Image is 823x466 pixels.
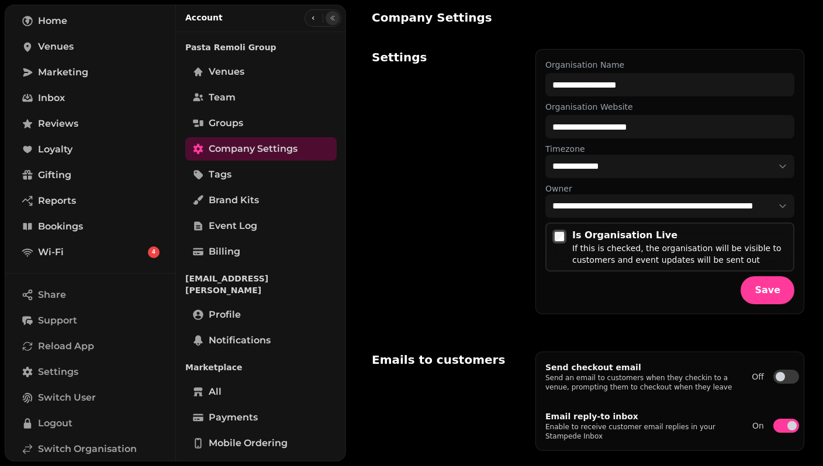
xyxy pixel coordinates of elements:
[545,422,738,441] p: Enable to receive customer email replies in your Stampede Inbox
[15,335,167,358] button: Reload App
[38,339,94,353] span: Reload App
[545,143,794,155] label: Timezone
[15,189,167,213] a: Reports
[15,138,167,161] a: Loyalty
[209,142,298,156] span: Company settings
[185,112,337,135] a: Groups
[185,163,337,186] a: Tags
[209,116,243,130] span: Groups
[38,220,83,234] span: Bookings
[185,189,337,212] a: Brand Kits
[38,117,78,131] span: Reviews
[38,194,76,208] span: Reports
[752,419,764,433] label: On
[15,241,167,264] a: Wi-Fi4
[15,437,167,461] a: Switch Organisation
[545,411,738,422] p: Email reply-to inbox
[15,412,167,435] button: Logout
[209,308,241,322] span: Profile
[15,112,167,135] a: Reviews
[15,386,167,409] button: Switch User
[545,183,794,194] label: Owner
[185,37,337,58] p: Pasta Remoli Group
[38,168,71,182] span: Gifting
[372,49,427,65] h2: Settings
[372,9,596,26] h2: Company Settings
[38,314,77,328] span: Support
[752,370,764,384] label: Off
[185,329,337,352] a: Notifications
[185,137,337,161] a: Company settings
[572,228,789,242] div: Is Organisation Live
[209,245,240,259] span: Billing
[15,360,167,384] a: Settings
[15,86,167,110] a: Inbox
[209,333,271,347] span: Notifications
[545,101,794,113] label: Organisation Website
[209,411,258,425] span: Payments
[38,288,66,302] span: Share
[38,365,78,379] span: Settings
[38,40,74,54] span: Venues
[38,142,72,157] span: Loyalty
[38,91,65,105] span: Inbox
[38,416,72,430] span: Logout
[15,309,167,332] button: Support
[185,214,337,238] a: Event log
[209,385,222,399] span: All
[755,286,780,295] span: Save
[185,12,223,23] h2: Account
[185,432,337,455] a: Mobile ordering
[15,9,167,33] a: Home
[209,168,231,182] span: Tags
[572,242,789,266] div: If this is checked, the organisation will be visible to customers and event updates will be sent out
[15,215,167,238] a: Bookings
[209,91,236,105] span: Team
[185,60,337,84] a: Venues
[545,59,794,71] label: Organisation Name
[185,86,337,109] a: Team
[15,283,167,307] button: Share
[185,380,337,404] a: All
[185,357,337,378] p: Marketplace
[741,276,794,304] button: Save
[209,436,288,450] span: Mobile ordering
[38,245,64,259] span: Wi-Fi
[38,442,137,456] span: Switch Organisation
[185,303,337,326] a: Profile
[372,352,505,368] h2: Emails to customers
[209,65,244,79] span: Venues
[185,406,337,429] a: Payments
[152,248,155,256] span: 4
[38,65,88,79] span: Marketing
[15,61,167,84] a: Marketing
[185,268,337,301] p: [EMAIL_ADDRESS][PERSON_NAME]
[38,391,96,405] span: Switch User
[545,361,738,373] p: Send checkout email
[209,219,257,233] span: Event log
[545,373,738,392] p: Send an email to customers when they checkin to a venue, prompting them to checkout when they leave
[38,14,67,28] span: Home
[15,164,167,187] a: Gifting
[209,193,259,207] span: Brand Kits
[15,35,167,58] a: Venues
[185,240,337,263] a: Billing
